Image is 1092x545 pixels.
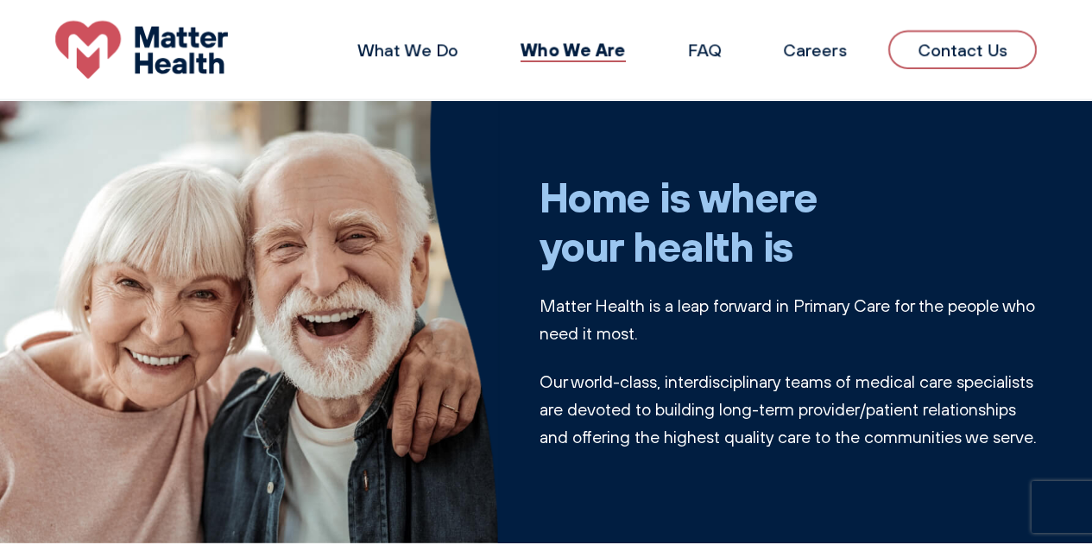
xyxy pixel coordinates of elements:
[688,39,721,60] a: FAQ
[540,292,1038,347] p: Matter Health is a leap forward in Primary Care for the people who need it most.
[888,30,1037,69] a: Contact Us
[357,39,458,60] a: What We Do
[540,172,1038,271] h1: Home is where your health is
[521,38,626,60] a: Who We Are
[783,39,847,60] a: Careers
[540,368,1038,451] p: Our world-class, interdisciplinary teams of medical care specialists are devoted to building long...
